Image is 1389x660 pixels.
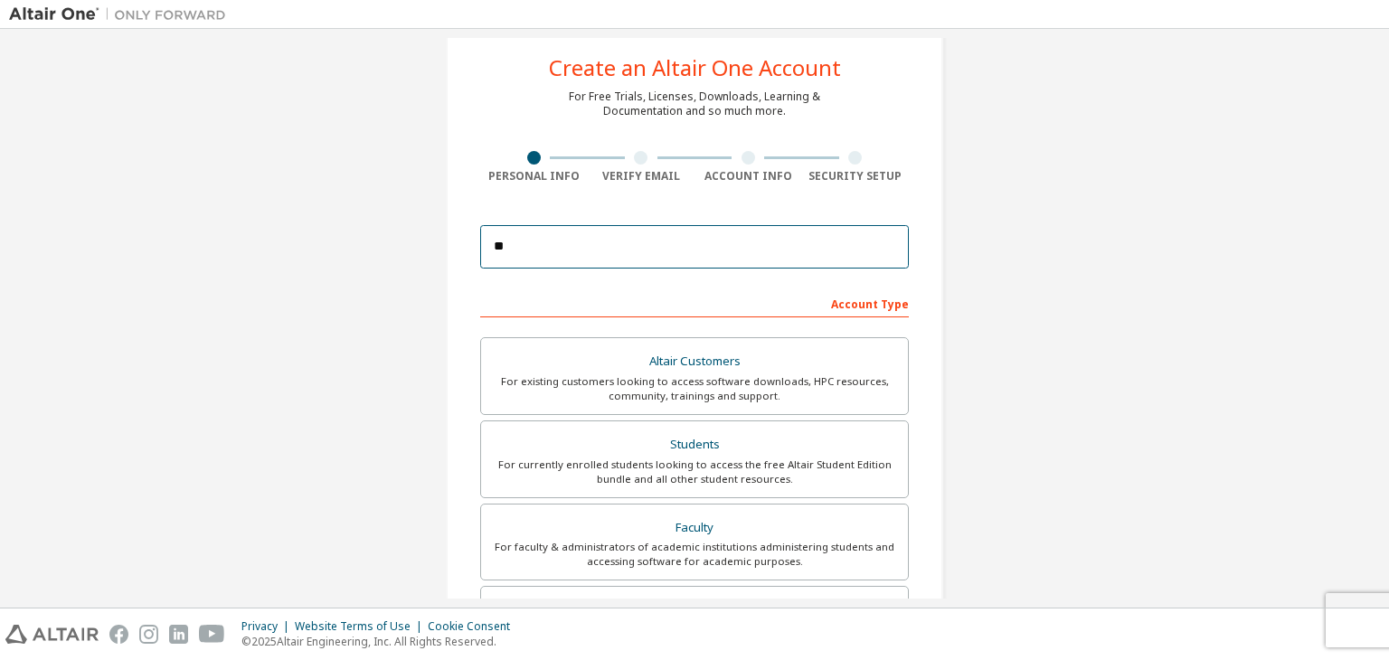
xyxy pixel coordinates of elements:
div: Create an Altair One Account [549,57,841,79]
div: Privacy [241,619,295,634]
div: Website Terms of Use [295,619,428,634]
div: Altair Customers [492,349,897,374]
div: For existing customers looking to access software downloads, HPC resources, community, trainings ... [492,374,897,403]
div: Faculty [492,515,897,541]
div: For currently enrolled students looking to access the free Altair Student Edition bundle and all ... [492,457,897,486]
img: altair_logo.svg [5,625,99,644]
img: facebook.svg [109,625,128,644]
div: Security Setup [802,169,910,184]
img: youtube.svg [199,625,225,644]
div: Account Type [480,288,909,317]
img: instagram.svg [139,625,158,644]
div: Personal Info [480,169,588,184]
div: Cookie Consent [428,619,521,634]
img: linkedin.svg [169,625,188,644]
div: Everyone else [492,598,897,623]
div: For Free Trials, Licenses, Downloads, Learning & Documentation and so much more. [569,90,820,118]
div: Verify Email [588,169,695,184]
div: Account Info [694,169,802,184]
div: Students [492,432,897,457]
div: For faculty & administrators of academic institutions administering students and accessing softwa... [492,540,897,569]
img: Altair One [9,5,235,24]
p: © 2025 Altair Engineering, Inc. All Rights Reserved. [241,634,521,649]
